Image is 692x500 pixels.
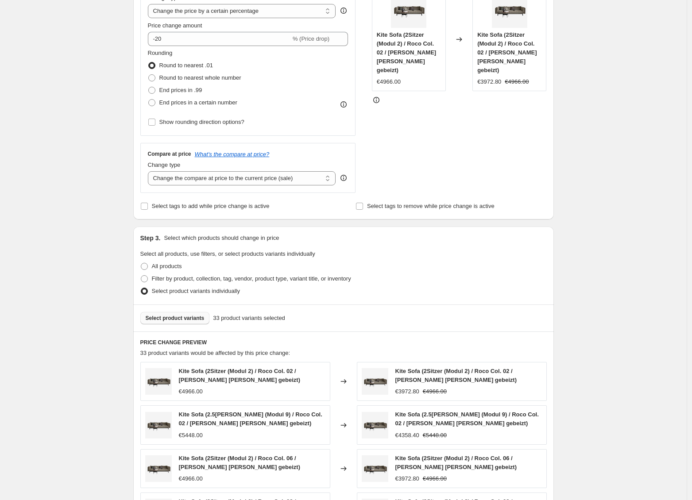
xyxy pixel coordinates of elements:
span: Select tags to remove while price change is active [367,203,495,209]
div: help [339,173,348,182]
h6: PRICE CHANGE PREVIEW [140,339,547,346]
p: Select which products should change in price [164,234,279,242]
div: €4358.40 [395,431,419,440]
div: €4966.00 [179,474,203,483]
span: Select product variants [146,315,205,322]
span: Kite Sofa (2.5[PERSON_NAME] (Modul 9) / Roco Col. 02 / [PERSON_NAME] [PERSON_NAME] gebeizt) [395,411,539,427]
span: % (Price drop) [293,35,329,42]
img: wendelbo-sofa-kite-w_80x.jpg [145,455,172,482]
span: Select product variants individually [152,288,240,294]
span: Select all products, use filters, or select products variants individually [140,250,315,257]
div: €5448.00 [179,431,203,440]
span: Round to nearest .01 [159,62,213,69]
span: Rounding [148,50,173,56]
span: Filter by product, collection, tag, vendor, product type, variant title, or inventory [152,275,351,282]
strike: €5448.00 [423,431,447,440]
span: All products [152,263,182,269]
strike: €4966.00 [423,474,447,483]
span: Kite Sofa (2Sitzer (Modul 2) / Roco Col. 02 / [PERSON_NAME] [PERSON_NAME] gebeizt) [477,31,537,73]
img: wendelbo-sofa-kite-w_80x.jpg [362,368,388,395]
input: -15 [148,32,291,46]
div: help [339,6,348,15]
span: Kite Sofa (2Sitzer (Modul 2) / Roco Col. 02 / [PERSON_NAME] [PERSON_NAME] gebeizt) [179,368,300,383]
div: €3972.80 [395,474,419,483]
img: wendelbo-sofa-kite-w_80x.jpg [362,412,388,438]
span: Kite Sofa (2Sitzer (Modul 2) / Roco Col. 06 / [PERSON_NAME] [PERSON_NAME] gebeizt) [395,455,517,470]
span: End prices in a certain number [159,99,237,106]
span: Kite Sofa (2Sitzer (Modul 2) / Roco Col. 06 / [PERSON_NAME] [PERSON_NAME] gebeizt) [179,455,300,470]
span: Kite Sofa (2Sitzer (Modul 2) / Roco Col. 02 / [PERSON_NAME] [PERSON_NAME] gebeizt) [377,31,436,73]
span: Round to nearest whole number [159,74,241,81]
span: 33 product variants would be affected by this price change: [140,350,290,356]
img: wendelbo-sofa-kite-w_80x.jpg [145,412,172,438]
span: Kite Sofa (2.5[PERSON_NAME] (Modul 9) / Roco Col. 02 / [PERSON_NAME] [PERSON_NAME] gebeizt) [179,411,322,427]
span: Show rounding direction options? [159,119,244,125]
button: What's the compare at price? [195,151,270,158]
div: €4966.00 [179,387,203,396]
span: Kite Sofa (2Sitzer (Modul 2) / Roco Col. 02 / [PERSON_NAME] [PERSON_NAME] gebeizt) [395,368,517,383]
strike: €4966.00 [423,387,447,396]
div: €3972.80 [477,77,501,86]
h3: Compare at price [148,150,191,158]
h2: Step 3. [140,234,161,242]
div: €3972.80 [395,387,419,396]
span: Change type [148,162,181,168]
button: Select product variants [140,312,210,324]
span: Select tags to add while price change is active [152,203,270,209]
div: €4966.00 [377,77,401,86]
span: End prices in .99 [159,87,202,93]
img: wendelbo-sofa-kite-w_80x.jpg [362,455,388,482]
strike: €4966.00 [505,77,529,86]
img: wendelbo-sofa-kite-w_80x.jpg [145,368,172,395]
span: 33 product variants selected [213,314,285,323]
span: Price change amount [148,22,202,29]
